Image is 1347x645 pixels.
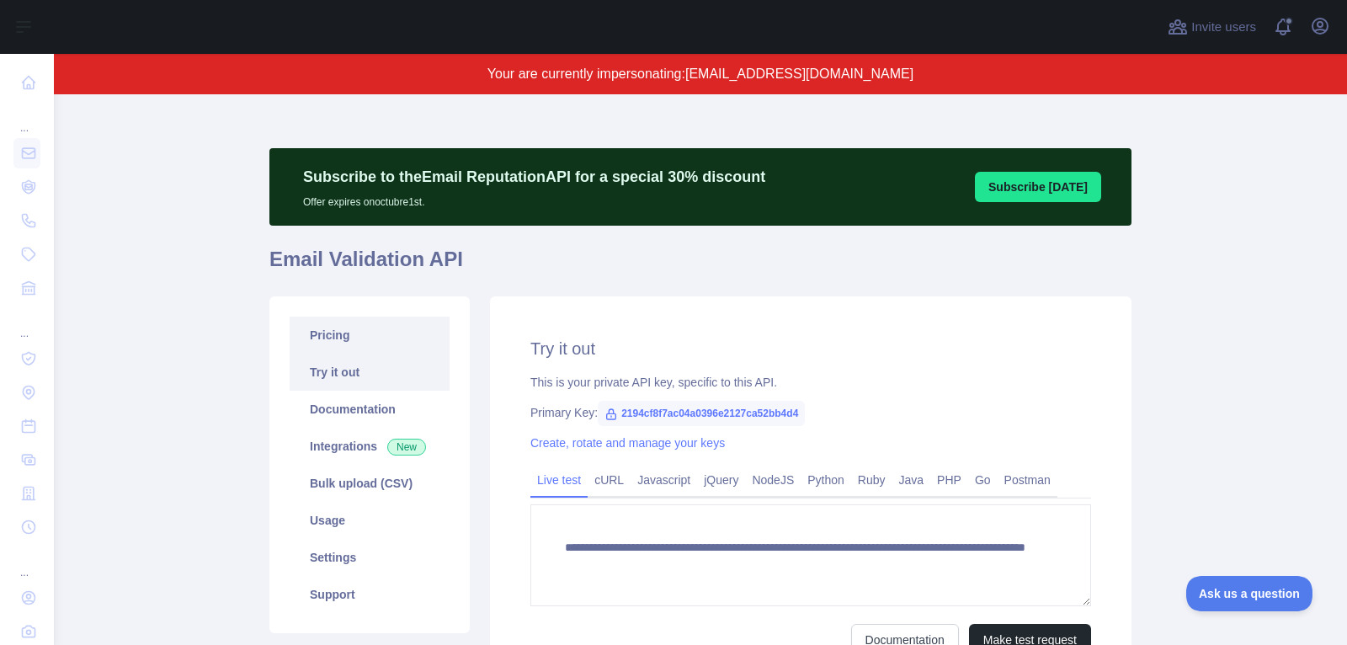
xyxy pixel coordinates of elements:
[1186,576,1313,611] iframe: Toggle Customer Support
[697,466,745,493] a: jQuery
[530,374,1091,391] div: This is your private API key, specific to this API.
[290,317,450,354] a: Pricing
[13,546,40,579] div: ...
[631,466,697,493] a: Javascript
[387,439,426,456] span: New
[290,539,450,576] a: Settings
[303,165,765,189] p: Subscribe to the Email Reputation API for a special 30 % discount
[1164,13,1259,40] button: Invite users
[290,428,450,465] a: Integrations New
[892,466,931,493] a: Java
[290,354,450,391] a: Try it out
[968,466,998,493] a: Go
[1191,18,1256,37] span: Invite users
[530,337,1091,360] h2: Try it out
[290,502,450,539] a: Usage
[290,576,450,613] a: Support
[930,466,968,493] a: PHP
[998,466,1057,493] a: Postman
[13,307,40,340] div: ...
[530,404,1091,421] div: Primary Key:
[487,67,685,81] span: Your are currently impersonating:
[290,391,450,428] a: Documentation
[13,101,40,135] div: ...
[269,246,1131,286] h1: Email Validation API
[530,436,725,450] a: Create, rotate and manage your keys
[975,172,1101,202] button: Subscribe [DATE]
[685,67,913,81] span: [EMAIL_ADDRESS][DOMAIN_NAME]
[290,465,450,502] a: Bulk upload (CSV)
[303,189,765,209] p: Offer expires on octubre 1st.
[530,466,588,493] a: Live test
[801,466,851,493] a: Python
[588,466,631,493] a: cURL
[598,401,805,426] span: 2194cf8f7ac04a0396e2127ca52bb4d4
[745,466,801,493] a: NodeJS
[851,466,892,493] a: Ruby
